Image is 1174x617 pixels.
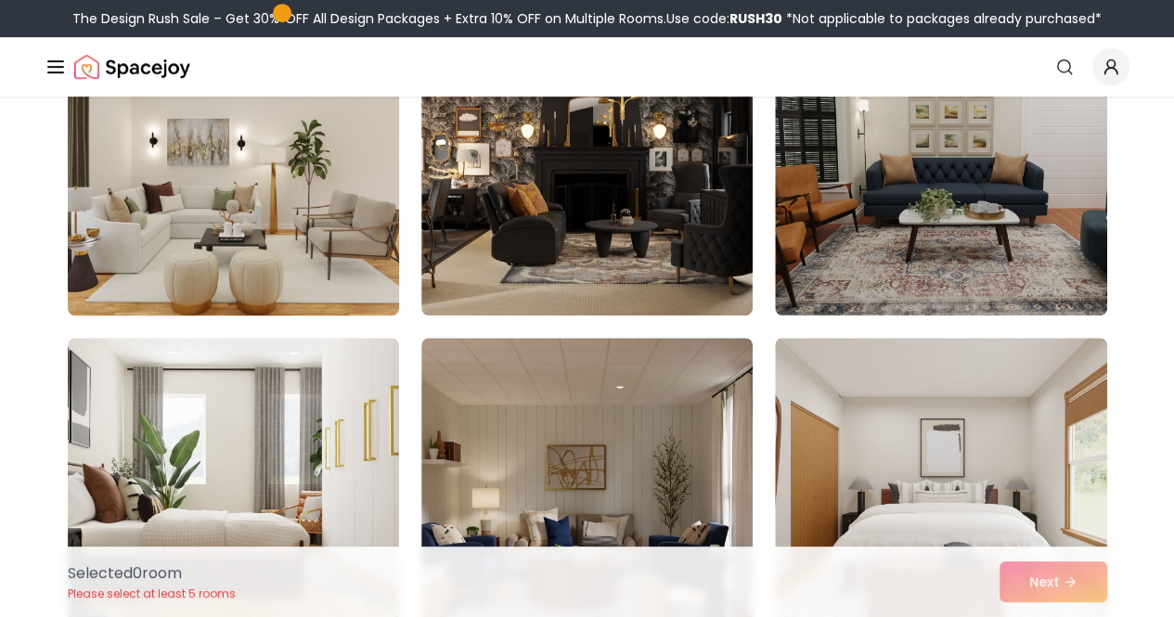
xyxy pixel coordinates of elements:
[59,11,407,323] img: Room room-4
[421,19,753,315] img: Room room-5
[729,9,782,28] b: RUSH30
[74,48,190,85] a: Spacejoy
[72,9,1102,28] div: The Design Rush Sale – Get 30% OFF All Design Packages + Extra 10% OFF on Multiple Rooms.
[68,586,236,601] p: Please select at least 5 rooms
[45,37,1129,96] nav: Global
[74,48,190,85] img: Spacejoy Logo
[775,19,1106,315] img: Room room-6
[68,562,236,585] p: Selected 0 room
[782,9,1102,28] span: *Not applicable to packages already purchased*
[666,9,782,28] span: Use code:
